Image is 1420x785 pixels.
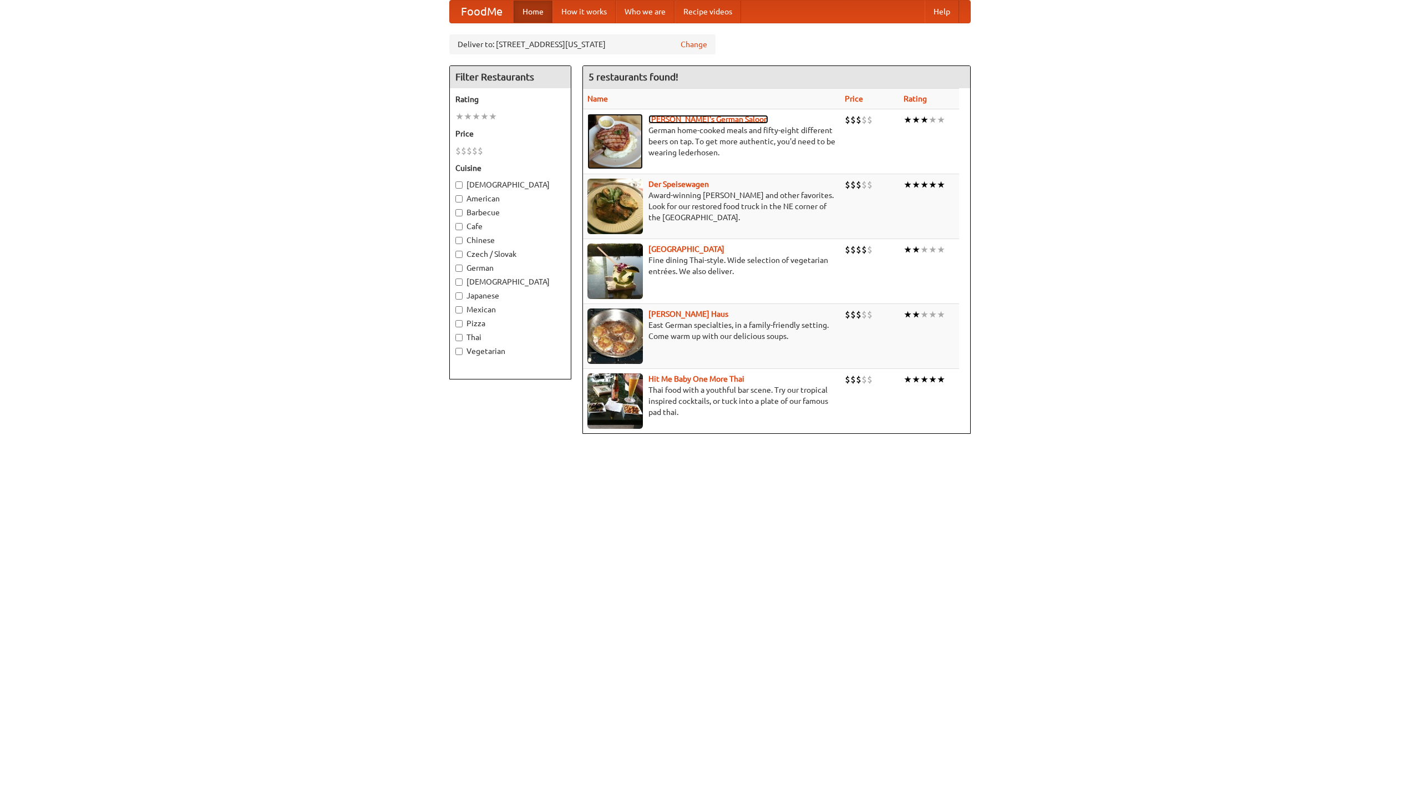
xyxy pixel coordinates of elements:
label: Thai [455,332,565,343]
li: $ [845,179,850,191]
label: Cafe [455,221,565,232]
li: ★ [904,179,912,191]
li: ★ [912,373,920,386]
input: Barbecue [455,209,463,216]
li: ★ [912,179,920,191]
li: ★ [937,244,945,256]
li: ★ [472,110,480,123]
li: $ [861,114,867,126]
li: ★ [920,244,929,256]
label: [DEMOGRAPHIC_DATA] [455,276,565,287]
input: [DEMOGRAPHIC_DATA] [455,278,463,286]
li: $ [850,373,856,386]
li: ★ [912,308,920,321]
li: $ [867,114,873,126]
p: Award-winning [PERSON_NAME] and other favorites. Look for our restored food truck in the NE corne... [587,190,836,223]
div: Deliver to: [STREET_ADDRESS][US_STATE] [449,34,716,54]
img: speisewagen.jpg [587,179,643,234]
p: East German specialties, in a family-friendly setting. Come warm up with our delicious soups. [587,320,836,342]
a: How it works [552,1,616,23]
li: ★ [920,114,929,126]
input: Pizza [455,320,463,327]
a: Rating [904,94,927,103]
h5: Cuisine [455,163,565,174]
li: ★ [937,373,945,386]
li: ★ [929,114,937,126]
li: ★ [912,114,920,126]
li: $ [856,244,861,256]
a: Change [681,39,707,50]
input: American [455,195,463,202]
input: Japanese [455,292,463,300]
label: [DEMOGRAPHIC_DATA] [455,179,565,190]
li: $ [455,145,461,157]
a: [PERSON_NAME] Haus [648,310,728,318]
a: Who we are [616,1,674,23]
li: $ [856,179,861,191]
li: ★ [929,373,937,386]
a: Home [514,1,552,23]
a: Help [925,1,959,23]
p: Fine dining Thai-style. Wide selection of vegetarian entrées. We also deliver. [587,255,836,277]
li: ★ [920,373,929,386]
input: Chinese [455,237,463,244]
a: FoodMe [450,1,514,23]
a: [PERSON_NAME]'s German Saloon [648,115,768,124]
img: esthers.jpg [587,114,643,169]
input: German [455,265,463,272]
li: ★ [489,110,497,123]
li: ★ [937,114,945,126]
li: $ [850,244,856,256]
li: ★ [904,308,912,321]
label: Chinese [455,235,565,246]
a: Der Speisewagen [648,180,709,189]
label: Vegetarian [455,346,565,357]
input: Mexican [455,306,463,313]
li: $ [466,145,472,157]
li: $ [856,373,861,386]
li: ★ [464,110,472,123]
input: Czech / Slovak [455,251,463,258]
li: $ [867,373,873,386]
label: German [455,262,565,274]
li: ★ [920,308,929,321]
li: $ [867,308,873,321]
li: ★ [912,244,920,256]
li: $ [850,308,856,321]
li: $ [845,308,850,321]
h4: Filter Restaurants [450,66,571,88]
li: $ [845,373,850,386]
li: ★ [480,110,489,123]
input: Thai [455,334,463,341]
li: $ [867,179,873,191]
input: [DEMOGRAPHIC_DATA] [455,181,463,189]
li: ★ [937,308,945,321]
label: Pizza [455,318,565,329]
img: kohlhaus.jpg [587,308,643,364]
li: $ [867,244,873,256]
li: ★ [904,114,912,126]
img: satay.jpg [587,244,643,299]
a: Price [845,94,863,103]
li: $ [861,308,867,321]
a: Name [587,94,608,103]
label: Mexican [455,304,565,315]
p: German home-cooked meals and fifty-eight different beers on tap. To get more authentic, you'd nee... [587,125,836,158]
a: Hit Me Baby One More Thai [648,374,744,383]
li: ★ [937,179,945,191]
li: $ [861,373,867,386]
input: Vegetarian [455,348,463,355]
a: Recipe videos [674,1,741,23]
h5: Price [455,128,565,139]
li: ★ [920,179,929,191]
ng-pluralize: 5 restaurants found! [589,72,678,82]
a: [GEOGRAPHIC_DATA] [648,245,724,254]
li: $ [845,114,850,126]
input: Cafe [455,223,463,230]
li: $ [472,145,478,157]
